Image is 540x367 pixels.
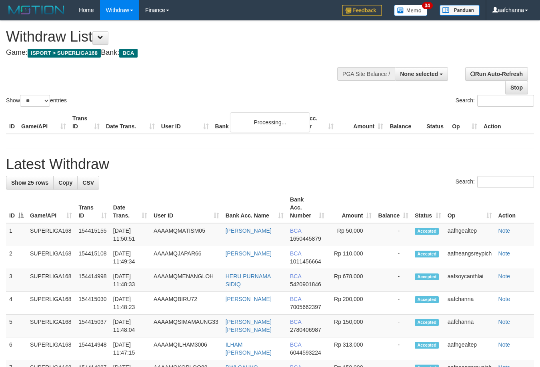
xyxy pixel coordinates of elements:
td: SUPERLIGA168 [27,269,75,292]
td: 2 [6,246,27,269]
a: ILHAM [PERSON_NAME] [226,341,272,356]
input: Search: [477,95,534,107]
img: panduan.png [440,5,480,16]
td: [DATE] 11:48:04 [110,315,150,337]
a: CSV [77,176,99,189]
span: Copy 6044593224 to clipboard [290,349,321,356]
td: 154414998 [75,269,110,292]
span: BCA [290,319,301,325]
a: [PERSON_NAME] [226,227,272,234]
a: HERU PURNAMA SIDIQ [226,273,271,287]
span: 34 [422,2,433,9]
td: AAAAMQMENANGLOH [150,269,222,292]
th: Status: activate to sort column ascending [412,192,444,223]
td: SUPERLIGA168 [27,337,75,360]
th: Game/API [18,111,69,134]
td: 4 [6,292,27,315]
span: Copy 1011456664 to clipboard [290,258,321,265]
th: Bank Acc. Number [287,111,337,134]
td: 154414948 [75,337,110,360]
span: Accepted [415,251,439,257]
td: aafchanna [444,292,495,315]
td: - [375,337,412,360]
td: 154415155 [75,223,110,246]
th: Balance [386,111,423,134]
td: SUPERLIGA168 [27,223,75,246]
td: SUPERLIGA168 [27,292,75,315]
td: - [375,223,412,246]
td: Rp 50,000 [328,223,375,246]
th: Bank Acc. Number: activate to sort column ascending [287,192,328,223]
th: Action [480,111,534,134]
th: Amount: activate to sort column ascending [328,192,375,223]
td: - [375,269,412,292]
td: SUPERLIGA168 [27,315,75,337]
th: Bank Acc. Name: activate to sort column ascending [222,192,287,223]
td: [DATE] 11:47:15 [110,337,150,360]
td: - [375,315,412,337]
th: Status [423,111,449,134]
span: Copy 1650445879 to clipboard [290,235,321,242]
td: AAAAMQBIRU72 [150,292,222,315]
th: Op: activate to sort column ascending [444,192,495,223]
img: Button%20Memo.svg [394,5,428,16]
th: Balance: activate to sort column ascending [375,192,412,223]
td: - [375,292,412,315]
a: Stop [505,81,528,94]
td: [DATE] 11:48:23 [110,292,150,315]
label: Show entries [6,95,67,107]
td: 1 [6,223,27,246]
td: Rp 678,000 [328,269,375,292]
td: 154415108 [75,246,110,269]
span: BCA [119,49,137,58]
span: Accepted [415,319,439,326]
span: BCA [290,227,301,234]
span: Accepted [415,296,439,303]
th: ID: activate to sort column descending [6,192,27,223]
td: Rp 200,000 [328,292,375,315]
a: Show 25 rows [6,176,54,189]
td: Rp 313,000 [328,337,375,360]
a: Note [498,250,510,257]
span: CSV [82,180,94,186]
h1: Latest Withdraw [6,156,534,172]
span: Show 25 rows [11,180,48,186]
button: None selected [395,67,448,81]
img: MOTION_logo.png [6,4,67,16]
td: 154415030 [75,292,110,315]
th: User ID: activate to sort column ascending [150,192,222,223]
span: Accepted [415,273,439,280]
th: Date Trans. [103,111,158,134]
td: aafchanna [444,315,495,337]
a: Run Auto-Refresh [465,67,528,81]
a: Copy [53,176,78,189]
th: Game/API: activate to sort column ascending [27,192,75,223]
td: aafngealtep [444,337,495,360]
td: 5 [6,315,27,337]
a: [PERSON_NAME] [226,296,272,302]
td: AAAAMQMATISM05 [150,223,222,246]
td: aafneangsreypich [444,246,495,269]
td: [DATE] 11:49:34 [110,246,150,269]
th: Trans ID: activate to sort column ascending [75,192,110,223]
img: Feedback.jpg [342,5,382,16]
input: Search: [477,176,534,188]
a: Note [498,273,510,279]
span: Copy 2780406987 to clipboard [290,327,321,333]
h4: Game: Bank: [6,49,352,57]
td: AAAAMQSIMAMAUNG33 [150,315,222,337]
span: BCA [290,273,301,279]
td: Rp 110,000 [328,246,375,269]
td: aafngealtep [444,223,495,246]
td: SUPERLIGA168 [27,246,75,269]
th: Op [449,111,480,134]
a: Note [498,227,510,234]
h1: Withdraw List [6,29,352,45]
td: 3 [6,269,27,292]
span: ISPORT > SUPERLIGA168 [28,49,101,58]
span: Copy 5420901846 to clipboard [290,281,321,287]
td: Rp 150,000 [328,315,375,337]
select: Showentries [20,95,50,107]
div: Processing... [230,112,310,132]
span: None selected [400,71,438,77]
